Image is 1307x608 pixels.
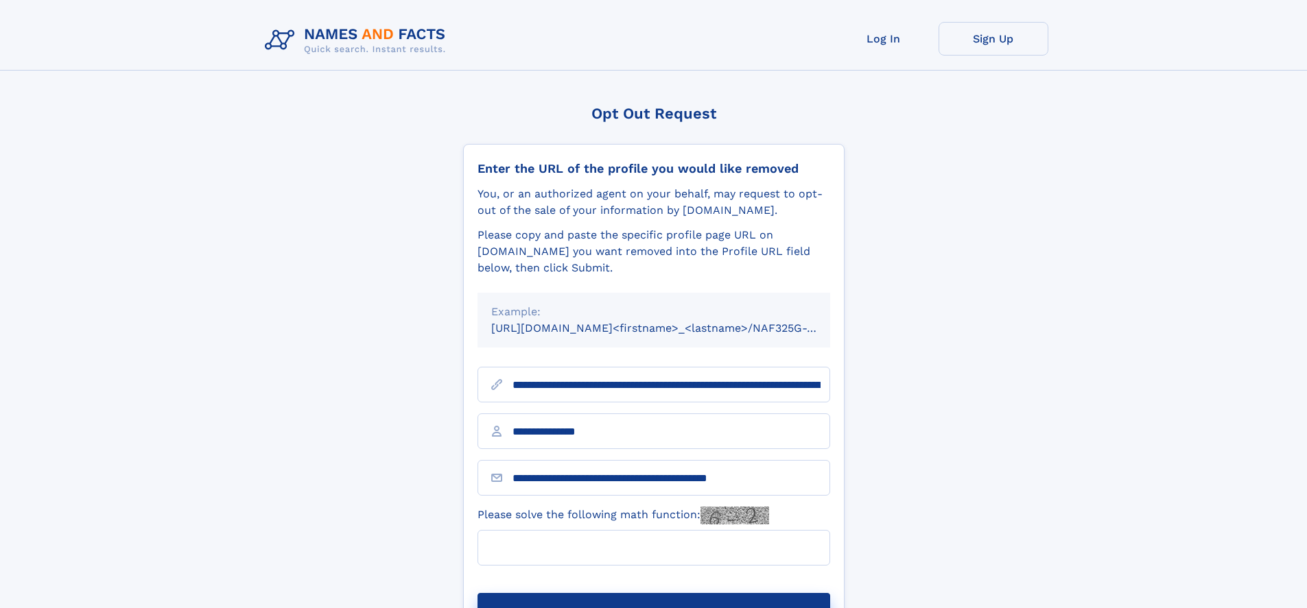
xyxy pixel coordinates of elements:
[478,161,830,176] div: Enter the URL of the profile you would like removed
[491,304,816,320] div: Example:
[829,22,939,56] a: Log In
[478,507,769,524] label: Please solve the following math function:
[478,227,830,276] div: Please copy and paste the specific profile page URL on [DOMAIN_NAME] you want removed into the Pr...
[478,186,830,219] div: You, or an authorized agent on your behalf, may request to opt-out of the sale of your informatio...
[259,22,457,59] img: Logo Names and Facts
[463,105,845,122] div: Opt Out Request
[491,321,856,335] small: [URL][DOMAIN_NAME]<firstname>_<lastname>/NAF325G-xxxxxxxx
[939,22,1048,56] a: Sign Up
